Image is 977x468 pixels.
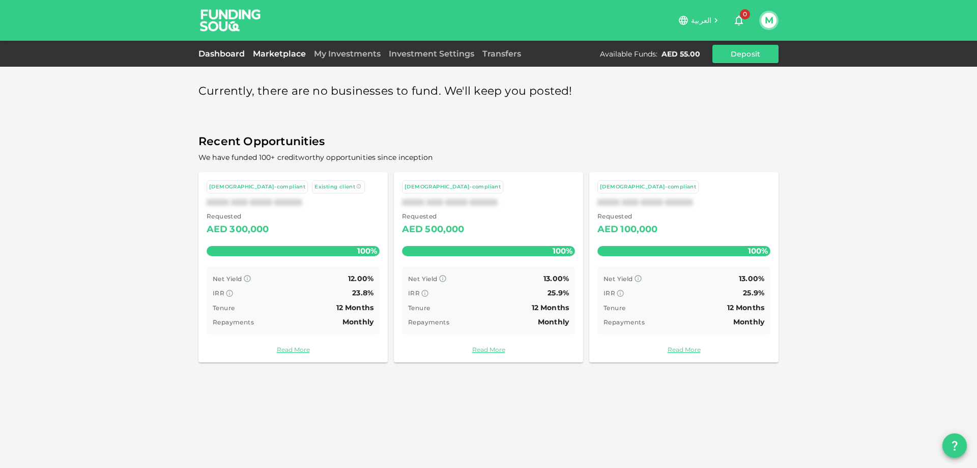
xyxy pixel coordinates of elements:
[597,198,770,207] div: XXXX XXX XXXX XXXXX
[198,153,433,162] span: We have funded 100+ creditworthy opportunities since inception
[597,222,618,238] div: AED
[207,198,380,207] div: XXXX XXX XXXX XXXXX
[198,49,249,59] a: Dashboard
[310,49,385,59] a: My Investments
[408,275,438,283] span: Net Yield
[597,211,658,222] span: Requested
[394,172,583,363] a: [DEMOGRAPHIC_DATA]-compliantXXXX XXX XXXX XXXXX Requested AED500,000100% Net Yield 13.00% IRR 25....
[402,222,423,238] div: AED
[761,13,777,28] button: M
[402,211,465,222] span: Requested
[352,288,373,297] span: 23.8%
[548,288,569,297] span: 25.9%
[589,172,779,363] a: [DEMOGRAPHIC_DATA]-compliantXXXX XXX XXXX XXXXX Requested AED100,000100% Net Yield 13.00% IRR 25....
[662,49,700,59] div: AED 55.00
[213,318,254,326] span: Repayments
[942,433,967,458] button: question
[739,274,764,283] span: 13.00%
[314,183,355,190] span: Existing client
[385,49,478,59] a: Investment Settings
[743,288,764,297] span: 25.9%
[600,183,696,191] div: [DEMOGRAPHIC_DATA]-compliant
[207,345,380,354] a: Read More
[733,317,764,326] span: Monthly
[198,132,779,152] span: Recent Opportunities
[402,345,575,354] a: Read More
[348,274,373,283] span: 12.00%
[336,303,373,312] span: 12 Months
[543,274,569,283] span: 13.00%
[229,222,269,238] div: 300,000
[207,211,269,222] span: Requested
[213,289,224,297] span: IRR
[727,303,764,312] span: 12 Months
[597,345,770,354] a: Read More
[408,318,449,326] span: Repayments
[402,198,575,207] div: XXXX XXX XXXX XXXXX
[405,183,501,191] div: [DEMOGRAPHIC_DATA]-compliant
[620,222,657,238] div: 100,000
[538,317,569,326] span: Monthly
[729,10,749,31] button: 0
[604,289,615,297] span: IRR
[740,9,750,19] span: 0
[249,49,310,59] a: Marketplace
[532,303,569,312] span: 12 Months
[408,289,420,297] span: IRR
[209,183,305,191] div: [DEMOGRAPHIC_DATA]-compliant
[478,49,525,59] a: Transfers
[198,172,388,363] a: [DEMOGRAPHIC_DATA]-compliant Existing clientXXXX XXX XXXX XXXXX Requested AED300,000100% Net Yiel...
[198,81,572,101] span: Currently, there are no businesses to fund. We'll keep you posted!
[213,304,235,312] span: Tenure
[342,317,373,326] span: Monthly
[604,318,645,326] span: Repayments
[550,243,575,258] span: 100%
[213,275,242,283] span: Net Yield
[691,16,711,25] span: العربية
[207,222,227,238] div: AED
[600,49,657,59] div: Available Funds :
[604,275,633,283] span: Net Yield
[408,304,430,312] span: Tenure
[604,304,625,312] span: Tenure
[355,243,380,258] span: 100%
[712,45,779,63] button: Deposit
[425,222,464,238] div: 500,000
[745,243,770,258] span: 100%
